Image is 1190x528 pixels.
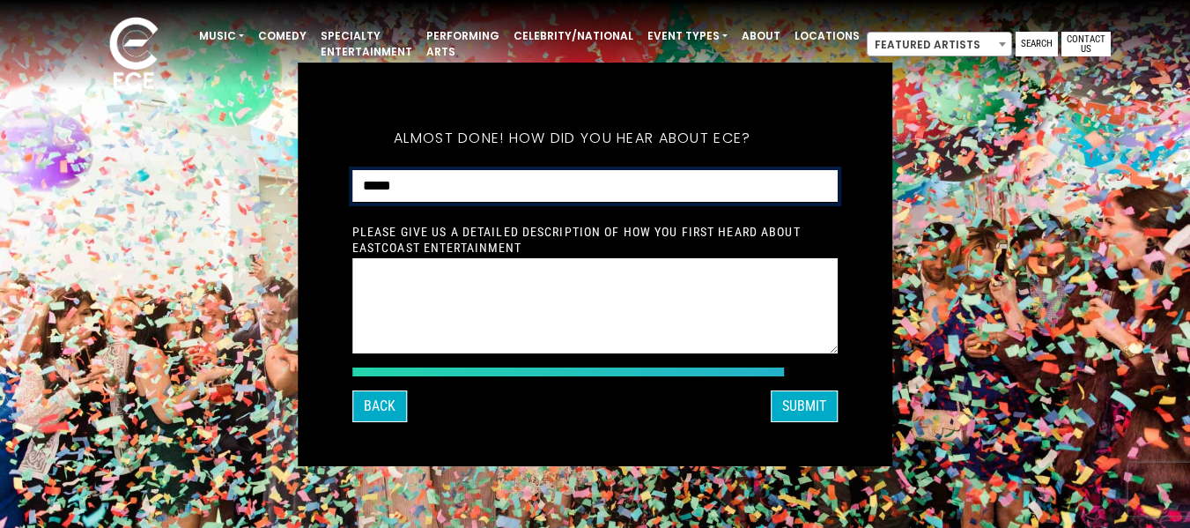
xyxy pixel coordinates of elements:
[640,21,735,51] a: Event Types
[771,390,838,422] button: SUBMIT
[867,32,1012,56] span: Featured Artists
[419,21,506,67] a: Performing Arts
[1061,32,1111,56] a: Contact Us
[90,12,178,98] img: ece_new_logo_whitev2-1.png
[506,21,640,51] a: Celebrity/National
[192,21,251,51] a: Music
[314,21,419,67] a: Specialty Entertainment
[868,33,1011,57] span: Featured Artists
[352,170,839,203] select: How did you hear about ECE
[735,21,787,51] a: About
[352,107,793,170] h5: Almost done! How did you hear about ECE?
[352,390,407,422] button: Back
[1016,32,1058,56] a: Search
[251,21,314,51] a: Comedy
[352,224,839,256] label: Please give us a detailed description of how you first heard about EastCoast Entertainment
[787,21,867,51] a: Locations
